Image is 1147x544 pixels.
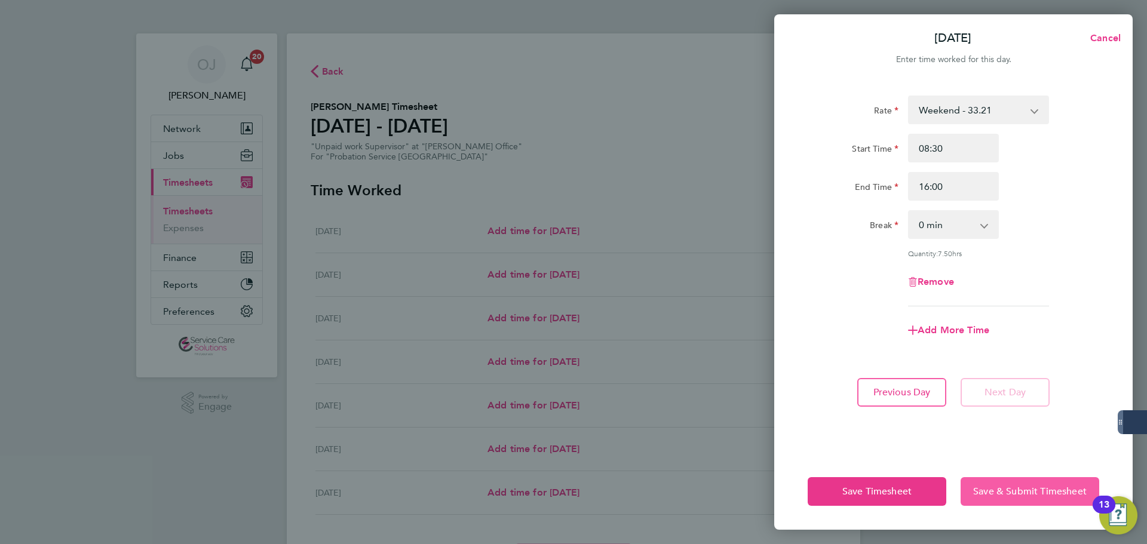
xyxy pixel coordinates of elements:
[934,30,971,47] p: [DATE]
[874,105,898,119] label: Rate
[870,220,898,234] label: Break
[908,172,999,201] input: E.g. 18:00
[918,276,954,287] span: Remove
[961,477,1099,506] button: Save & Submit Timesheet
[1099,505,1109,520] div: 13
[918,324,989,336] span: Add More Time
[908,277,954,287] button: Remove
[908,248,1049,258] div: Quantity: hrs
[852,143,898,158] label: Start Time
[973,485,1087,497] span: Save & Submit Timesheet
[908,325,989,335] button: Add More Time
[855,182,898,196] label: End Time
[774,53,1133,67] div: Enter time worked for this day.
[1087,32,1121,44] span: Cancel
[1071,26,1133,50] button: Cancel
[873,386,931,398] span: Previous Day
[842,485,912,497] span: Save Timesheet
[808,477,946,506] button: Save Timesheet
[908,134,999,162] input: E.g. 08:00
[938,248,952,258] span: 7.50
[857,378,946,407] button: Previous Day
[1099,496,1137,534] button: Open Resource Center, 13 new notifications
